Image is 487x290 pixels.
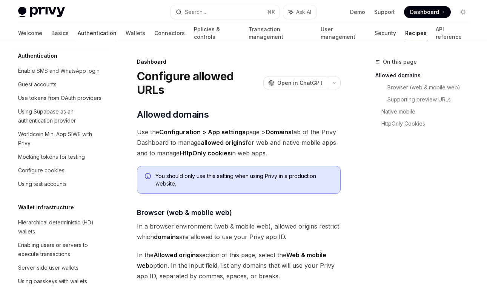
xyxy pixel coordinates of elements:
a: Security [375,24,396,42]
a: Configure cookies [12,164,109,177]
span: ⌘ K [267,9,275,15]
a: Authentication [78,24,117,42]
button: Toggle dark mode [457,6,469,18]
a: Welcome [18,24,42,42]
div: Dashboard [137,58,341,66]
a: Enable SMS and WhatsApp login [12,64,109,78]
div: Enabling users or servers to execute transactions [18,241,104,259]
span: Allowed domains [137,109,209,121]
a: Worldcoin Mini App SIWE with Privy [12,127,109,150]
div: Search... [185,8,206,17]
div: Configure cookies [18,166,65,175]
a: Dashboard [404,6,451,18]
div: Mocking tokens for testing [18,152,85,161]
strong: domains [154,233,179,241]
div: Worldcoin Mini App SIWE with Privy [18,130,104,148]
a: Allowed domains [375,69,475,81]
strong: HttpOnly cookies [180,149,231,157]
h5: Wallet infrastructure [18,203,74,212]
div: Hierarchical deterministic (HD) wallets [18,218,104,236]
a: Policies & controls [194,24,240,42]
h5: Authentication [18,51,57,60]
a: Connectors [154,24,185,42]
div: Server-side user wallets [18,263,78,272]
div: Enable SMS and WhatsApp login [18,66,100,75]
a: Native mobile [381,106,475,118]
span: In the section of this page, select the option. In the input field, list any domains that will us... [137,250,341,281]
span: Ask AI [296,8,311,16]
div: Using test accounts [18,180,67,189]
a: Recipes [405,24,427,42]
a: Server-side user wallets [12,261,109,275]
button: Ask AI [283,5,316,19]
strong: Configuration > App settings [159,128,246,136]
span: Dashboard [410,8,439,16]
div: Use tokens from OAuth providers [18,94,101,103]
img: light logo [18,7,65,17]
span: On this page [383,57,417,66]
a: API reference [436,24,469,42]
a: Browser (web & mobile web) [387,81,475,94]
a: HttpOnly Cookies [381,118,475,130]
a: User management [321,24,366,42]
div: Using passkeys with wallets [18,277,87,286]
button: Search...⌘K [171,5,280,19]
span: Browser (web & mobile web) [137,207,232,218]
a: Using passkeys with wallets [12,275,109,288]
strong: allowed origins [201,139,246,146]
span: Use the page > tab of the Privy Dashboard to manage for web and native mobile apps and to manage ... [137,127,341,158]
button: Open in ChatGPT [263,77,328,89]
a: Enabling users or servers to execute transactions [12,238,109,261]
span: Open in ChatGPT [277,79,323,87]
a: Support [374,8,395,16]
a: Guest accounts [12,78,109,91]
strong: Domains [266,128,292,136]
a: Transaction management [249,24,312,42]
a: Use tokens from OAuth providers [12,91,109,105]
a: Using Supabase as an authentication provider [12,105,109,127]
h1: Configure allowed URLs [137,69,260,97]
a: Using test accounts [12,177,109,191]
div: Using Supabase as an authentication provider [18,107,104,125]
div: Guest accounts [18,80,57,89]
span: In a browser environment (web & mobile web), allowed origins restrict which are allowed to use yo... [137,221,341,242]
a: Hierarchical deterministic (HD) wallets [12,216,109,238]
div: You should only use this setting when using Privy in a production website. [155,172,333,187]
a: Supporting preview URLs [387,94,475,106]
a: Mocking tokens for testing [12,150,109,164]
a: Wallets [126,24,145,42]
a: Basics [51,24,69,42]
svg: Info [145,173,152,181]
a: Demo [350,8,365,16]
strong: Allowed origins [154,251,199,259]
